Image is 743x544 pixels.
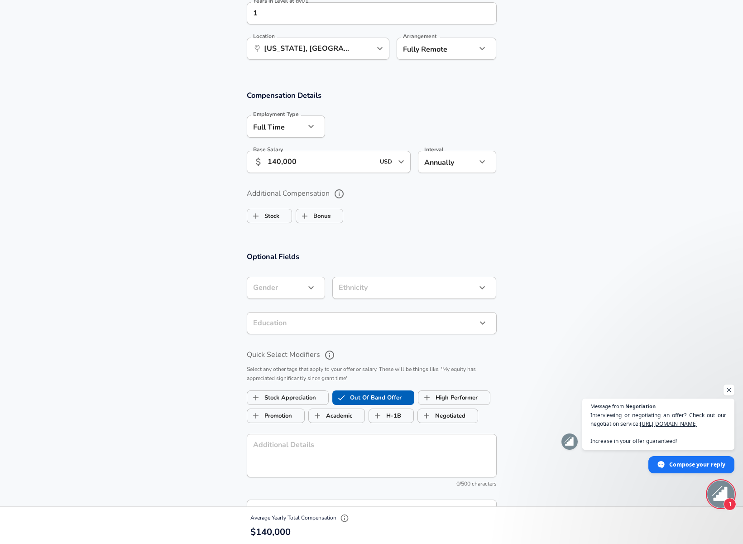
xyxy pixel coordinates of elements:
button: help [322,347,337,363]
input: 1 [247,2,477,24]
button: BonusBonus [296,209,343,223]
p: Select any other tags that apply to your offer or salary. These will be things like, 'My equity h... [247,365,497,383]
label: Bonus [296,207,331,225]
label: Negotiated [418,407,465,424]
button: StockStock [247,209,292,223]
label: Additional Compensation [247,186,497,202]
button: Out Of Band OfferOut Of Band Offer [332,390,414,405]
span: H-1B [369,407,386,424]
input: 100,000 [268,151,375,173]
span: Average Yearly Total Compensation [250,514,351,521]
h3: Optional Fields [247,251,497,262]
div: Open chat [707,481,734,508]
div: Fully Remote [397,38,463,60]
button: Stock AppreciationStock Appreciation [247,390,329,405]
button: help [331,186,347,202]
button: NegotiatedNegotiated [417,409,478,423]
button: Open [374,42,386,55]
label: Location [253,34,274,39]
span: 1 [724,498,736,510]
button: AcademicAcademic [308,409,365,423]
label: Arrangement [403,34,436,39]
h3: Compensation Details [247,90,497,101]
label: H-1B [369,407,401,424]
span: Academic [309,407,326,424]
label: Quick Select Modifiers [247,347,497,363]
span: Stock Appreciation [247,389,264,406]
input: USD [377,155,395,169]
span: Message from [590,404,624,409]
input: team@levels.fyi [247,500,497,522]
div: Full Time [247,116,305,138]
div: Annually [418,151,476,173]
button: Explain Total Compensation [338,511,351,525]
button: H-1BH-1B [369,409,414,423]
span: Interviewing or negotiating an offer? Check out our negotiation service: Increase in your offer g... [590,411,726,445]
label: Base Salary [253,147,283,152]
label: Employment Type [253,111,299,117]
span: Compose your reply [669,457,725,472]
span: Promotion [247,407,264,424]
button: PromotionPromotion [247,409,305,423]
span: Stock [247,207,264,225]
label: Interval [424,147,444,152]
label: Out Of Band Offer [333,389,402,406]
span: Negotiated [418,407,435,424]
label: Academic [309,407,352,424]
span: Bonus [296,207,313,225]
button: High PerformerHigh Performer [418,390,490,405]
label: High Performer [418,389,478,406]
span: Negotiation [625,404,656,409]
div: 0/500 characters [247,480,497,489]
label: Stock Appreciation [247,389,316,406]
label: Promotion [247,407,292,424]
span: Out Of Band Offer [333,389,350,406]
span: High Performer [418,389,436,406]
label: Stock [247,207,279,225]
button: Open [395,155,407,168]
